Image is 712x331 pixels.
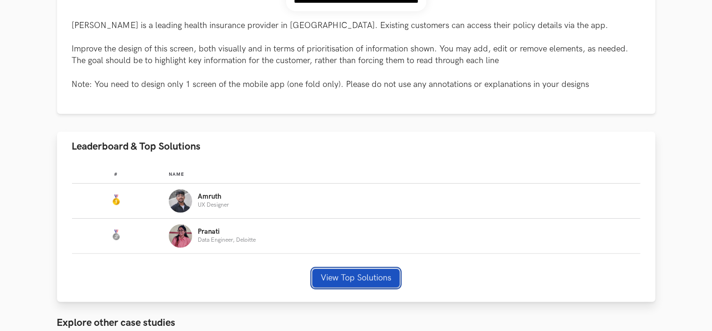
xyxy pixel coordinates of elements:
[110,230,122,241] img: Silver Medal
[169,172,184,177] span: Name
[198,237,256,243] p: Data Engineer, Deloitte
[72,140,201,153] span: Leaderboard & Top Solutions
[72,164,640,254] table: Leaderboard
[198,202,229,208] p: UX Designer
[57,161,655,302] div: Leaderboard & Top Solutions
[110,194,122,206] img: Gold Medal
[198,228,256,236] p: Pranati
[169,224,192,248] img: Profile photo
[198,193,229,201] p: Amruth
[312,269,400,288] button: View Top Solutions
[57,132,655,161] button: Leaderboard & Top Solutions
[57,317,655,329] h3: Explore other case studies
[114,172,118,177] span: #
[72,20,640,90] p: [PERSON_NAME] is a leading health insurance provider in [GEOGRAPHIC_DATA]. Existing customers can...
[169,189,192,213] img: Profile photo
